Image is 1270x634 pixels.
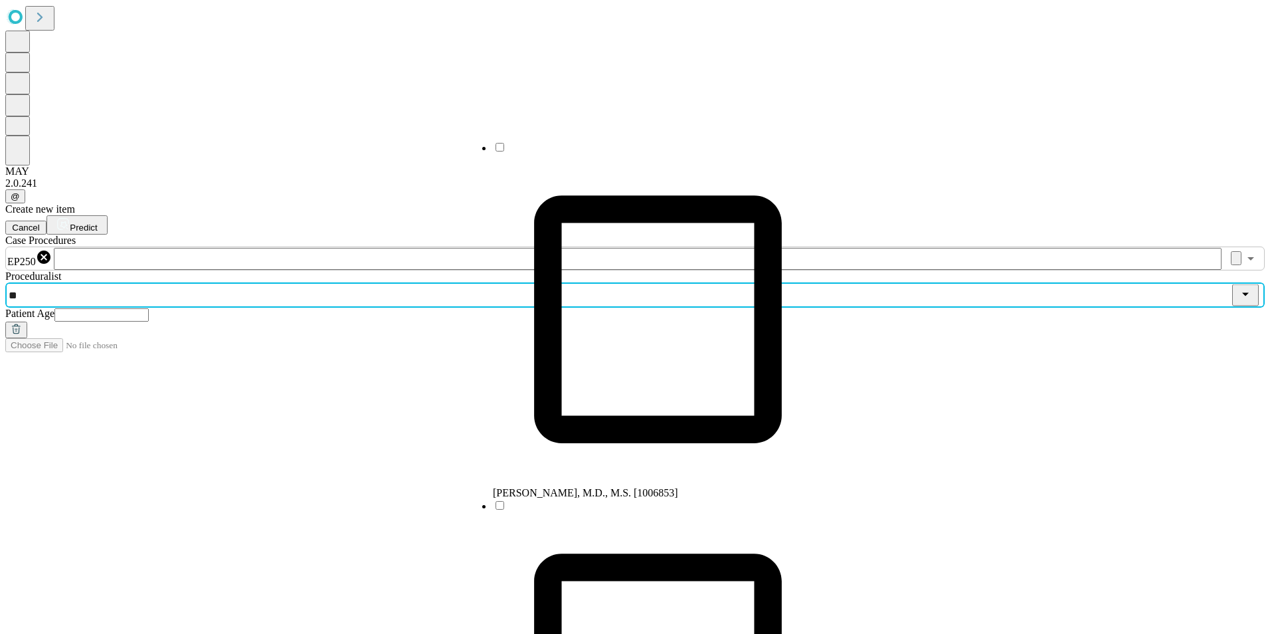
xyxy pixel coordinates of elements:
span: EP250 [7,256,36,267]
button: @ [5,189,25,203]
div: MAY [5,165,1265,177]
button: Open [1241,249,1260,268]
span: @ [11,191,20,201]
span: Scheduled Procedure [5,235,76,246]
button: Close [1232,284,1259,306]
button: Cancel [5,221,46,235]
span: Cancel [12,223,40,233]
span: Predict [70,223,97,233]
span: Patient Age [5,308,54,319]
span: [PERSON_NAME], M.D., M.S. [1006853] [493,487,678,498]
span: Proceduralist [5,270,61,282]
button: Predict [46,215,108,235]
div: EP250 [7,249,52,268]
span: Create new item [5,203,75,215]
div: 2.0.241 [5,177,1265,189]
button: Clear [1231,251,1241,265]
